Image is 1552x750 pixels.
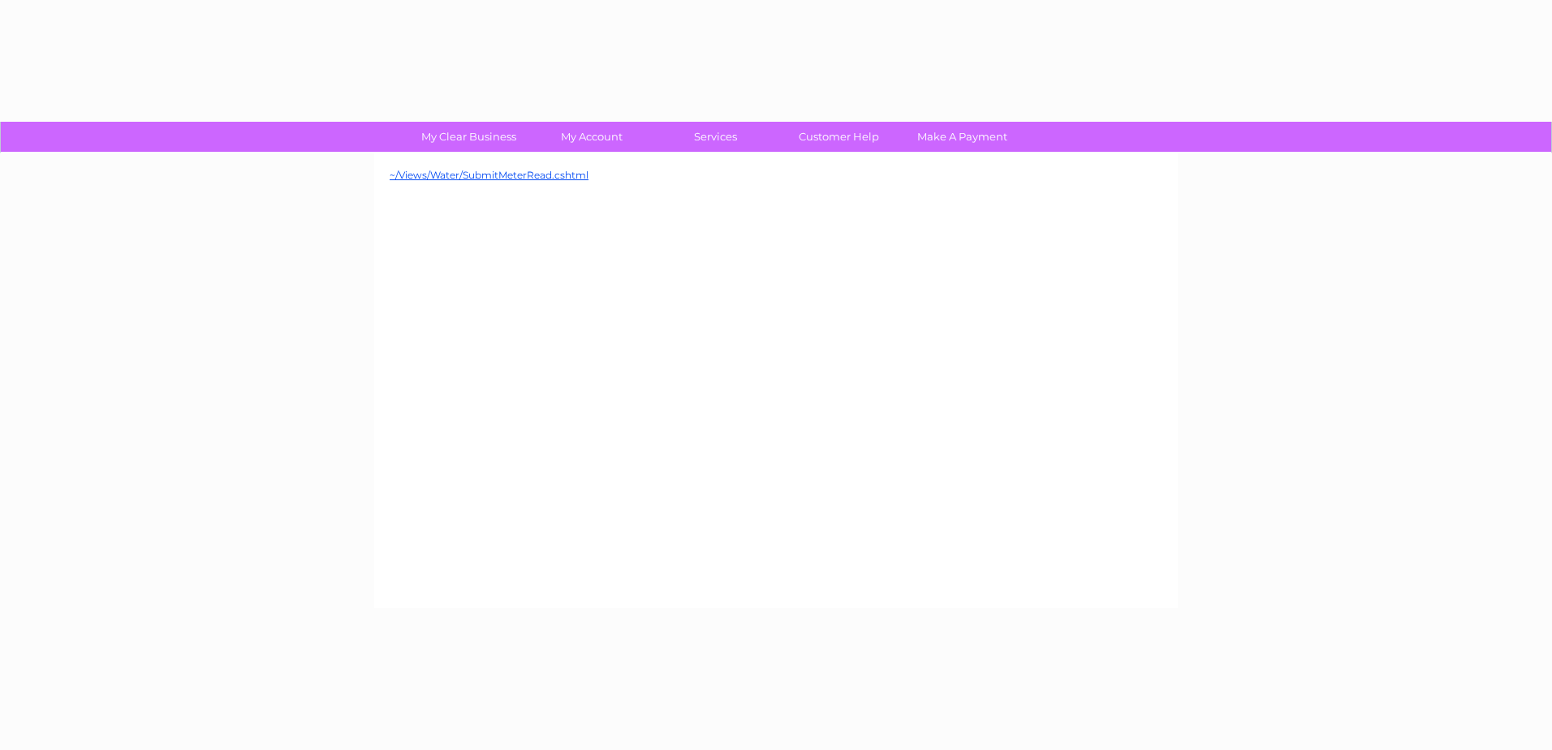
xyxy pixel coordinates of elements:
a: Customer Help [772,122,906,152]
a: ~/Views/Water/SubmitMeterRead.cshtml [390,169,588,181]
a: My Account [525,122,659,152]
a: Services [649,122,782,152]
a: My Clear Business [402,122,536,152]
a: Make A Payment [895,122,1029,152]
